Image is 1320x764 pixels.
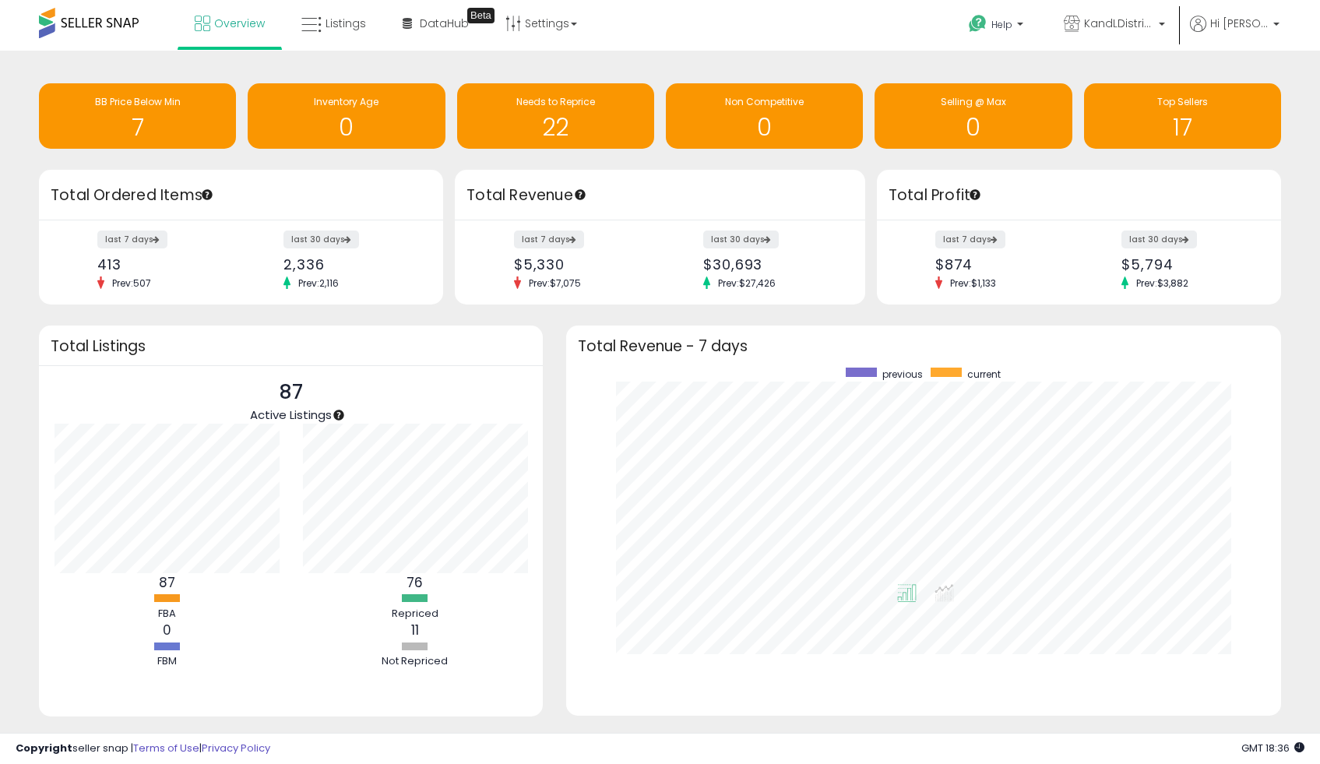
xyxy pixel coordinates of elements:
label: last 7 days [514,231,584,248]
span: Prev: $27,426 [710,276,783,290]
span: Needs to Reprice [516,95,595,108]
div: Tooltip anchor [200,188,214,202]
div: FBM [120,654,213,669]
div: $30,693 [703,256,838,273]
a: Top Sellers 17 [1084,83,1281,149]
div: FBA [120,607,213,621]
a: Terms of Use [133,741,199,755]
h1: 0 [674,114,855,140]
h1: 0 [255,114,437,140]
div: 2,336 [283,256,416,273]
label: last 7 days [935,231,1005,248]
span: DataHub [420,16,469,31]
span: Overview [214,16,265,31]
span: 2025-10-13 18:36 GMT [1241,741,1304,755]
strong: Copyright [16,741,72,755]
div: 413 [97,256,230,273]
h3: Total Revenue - 7 days [578,340,1269,352]
div: Tooltip anchor [332,408,346,422]
span: Selling @ Max [941,95,1006,108]
label: last 30 days [283,231,359,248]
a: Non Competitive 0 [666,83,863,149]
h3: Total Profit [889,185,1269,206]
b: 87 [159,573,175,592]
span: previous [882,368,923,381]
div: seller snap | | [16,741,270,756]
h1: 0 [882,114,1064,140]
a: Help [956,2,1039,51]
div: Tooltip anchor [968,188,982,202]
div: Tooltip anchor [573,188,587,202]
span: Help [991,18,1012,31]
span: Prev: 507 [104,276,159,290]
label: last 30 days [1121,231,1197,248]
b: 76 [407,573,423,592]
span: KandLDistribution LLC [1084,16,1154,31]
span: Prev: $7,075 [521,276,589,290]
span: Prev: 2,116 [290,276,347,290]
span: Listings [326,16,366,31]
b: 11 [411,621,419,639]
span: Hi [PERSON_NAME] [1210,16,1269,31]
span: Top Sellers [1157,95,1208,108]
h1: 7 [47,114,228,140]
div: Repriced [368,607,462,621]
span: Active Listings [250,407,332,423]
span: Inventory Age [314,95,378,108]
b: 0 [163,621,171,639]
a: BB Price Below Min 7 [39,83,236,149]
div: Tooltip anchor [467,8,495,23]
a: Needs to Reprice 22 [457,83,654,149]
h3: Total Ordered Items [51,185,431,206]
p: 87 [250,378,332,407]
div: $874 [935,256,1068,273]
label: last 7 days [97,231,167,248]
div: Not Repriced [368,654,462,669]
a: Hi [PERSON_NAME] [1190,16,1280,51]
a: Inventory Age 0 [248,83,445,149]
label: last 30 days [703,231,779,248]
h3: Total Listings [51,340,531,352]
span: Prev: $1,133 [942,276,1004,290]
h3: Total Revenue [466,185,854,206]
div: $5,794 [1121,256,1254,273]
h1: 22 [465,114,646,140]
span: current [967,368,1001,381]
span: Non Competitive [725,95,804,108]
i: Get Help [968,14,987,33]
div: $5,330 [514,256,649,273]
span: BB Price Below Min [95,95,181,108]
a: Selling @ Max 0 [875,83,1072,149]
h1: 17 [1092,114,1273,140]
span: Prev: $3,882 [1128,276,1196,290]
a: Privacy Policy [202,741,270,755]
